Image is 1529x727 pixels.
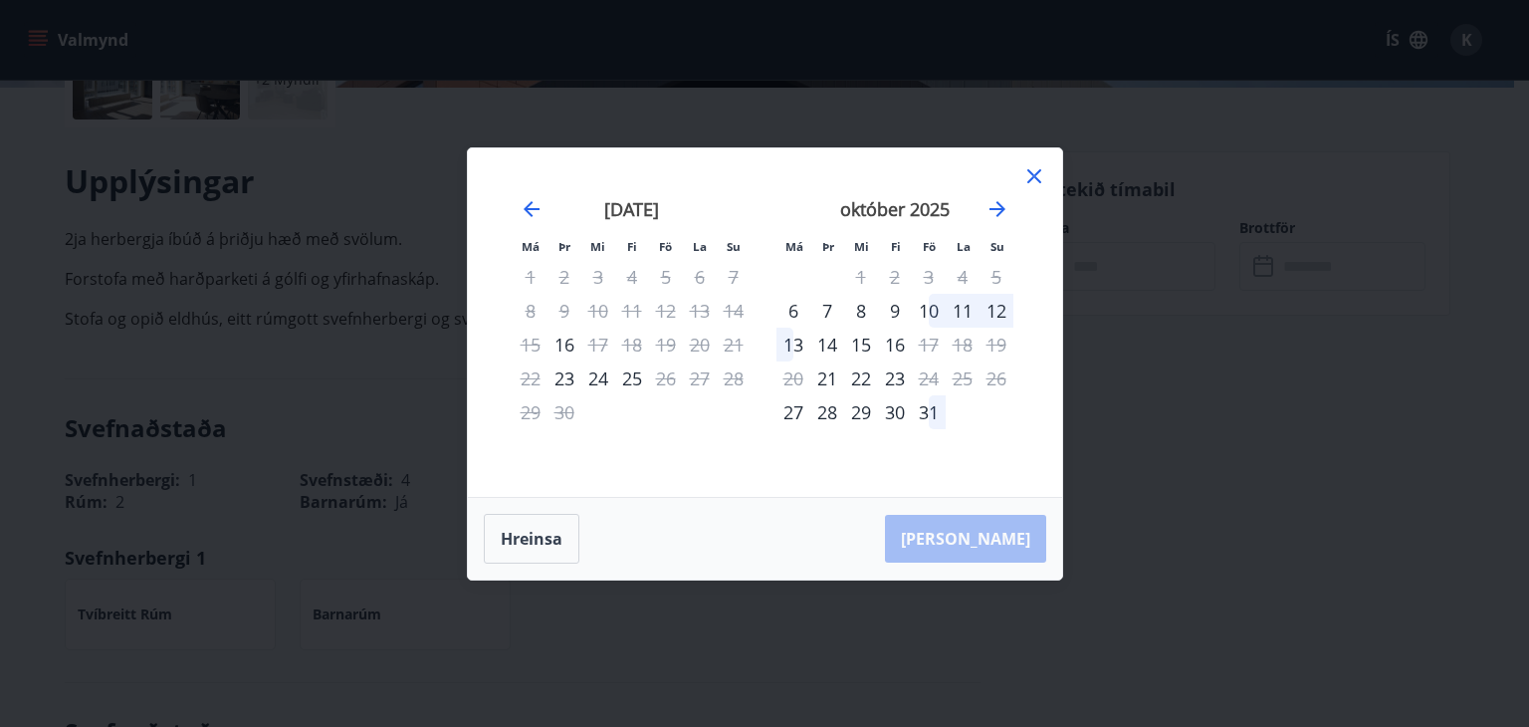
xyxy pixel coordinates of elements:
td: Choose fimmtudagur, 9. október 2025 as your check-in date. It’s available. [878,294,912,328]
div: 7 [810,294,844,328]
td: Not available. mánudagur, 20. október 2025 [776,362,810,395]
small: Fö [923,239,936,254]
td: Not available. mánudagur, 1. september 2025 [514,260,547,294]
div: 25 [615,362,649,395]
div: Aðeins útritun í boði [649,362,683,395]
div: 30 [878,395,912,429]
div: Aðeins innritun í boði [810,362,844,395]
td: Not available. laugardagur, 27. september 2025 [683,362,717,395]
td: Not available. sunnudagur, 21. september 2025 [717,328,751,362]
div: Aðeins útritun í boði [912,328,946,362]
td: Not available. fimmtudagur, 2. október 2025 [878,260,912,294]
small: Fi [627,239,637,254]
div: 24 [581,362,615,395]
div: Aðeins innritun í boði [547,328,581,362]
div: 16 [878,328,912,362]
strong: október 2025 [840,197,950,221]
td: Choose fimmtudagur, 30. október 2025 as your check-in date. It’s available. [878,395,912,429]
td: Choose miðvikudagur, 29. október 2025 as your check-in date. It’s available. [844,395,878,429]
small: Þr [558,239,570,254]
td: Choose fimmtudagur, 25. september 2025 as your check-in date. It’s available. [615,362,649,395]
td: Not available. miðvikudagur, 17. september 2025 [581,328,615,362]
td: Choose þriðjudagur, 14. október 2025 as your check-in date. It’s available. [810,328,844,362]
td: Not available. föstudagur, 3. október 2025 [912,260,946,294]
div: Aðeins útritun í boði [581,328,615,362]
td: Not available. föstudagur, 24. október 2025 [912,362,946,395]
td: Not available. mánudagur, 22. september 2025 [514,362,547,395]
div: 29 [844,395,878,429]
div: 8 [844,294,878,328]
div: Move forward to switch to the next month. [985,197,1009,221]
td: Not available. mánudagur, 29. september 2025 [514,395,547,429]
div: Aðeins innritun í boði [776,294,810,328]
td: Choose þriðjudagur, 21. október 2025 as your check-in date. It’s available. [810,362,844,395]
div: Aðeins innritun í boði [776,395,810,429]
button: Hreinsa [484,514,579,564]
td: Not available. sunnudagur, 7. september 2025 [717,260,751,294]
td: Choose miðvikudagur, 15. október 2025 as your check-in date. It’s available. [844,328,878,362]
small: Þr [822,239,834,254]
small: Su [990,239,1004,254]
div: Move backward to switch to the previous month. [520,197,544,221]
small: Mi [854,239,869,254]
td: Choose föstudagur, 31. október 2025 as your check-in date. It’s available. [912,395,946,429]
td: Not available. sunnudagur, 5. október 2025 [980,260,1013,294]
td: Choose sunnudagur, 12. október 2025 as your check-in date. It’s available. [980,294,1013,328]
td: Not available. þriðjudagur, 2. september 2025 [547,260,581,294]
td: Choose föstudagur, 10. október 2025 as your check-in date. It’s available. [912,294,946,328]
td: Not available. laugardagur, 4. október 2025 [946,260,980,294]
td: Not available. laugardagur, 6. september 2025 [683,260,717,294]
div: 12 [980,294,1013,328]
td: Not available. laugardagur, 13. september 2025 [683,294,717,328]
small: Fi [891,239,901,254]
td: Not available. þriðjudagur, 30. september 2025 [547,395,581,429]
div: 14 [810,328,844,362]
td: Choose þriðjudagur, 7. október 2025 as your check-in date. It’s available. [810,294,844,328]
small: La [957,239,971,254]
td: Choose mánudagur, 6. október 2025 as your check-in date. It’s available. [776,294,810,328]
td: Choose miðvikudagur, 22. október 2025 as your check-in date. It’s available. [844,362,878,395]
div: Calendar [492,172,1038,473]
td: Not available. sunnudagur, 14. september 2025 [717,294,751,328]
strong: [DATE] [604,197,659,221]
div: 31 [912,395,946,429]
td: Not available. föstudagur, 26. september 2025 [649,362,683,395]
small: Su [727,239,741,254]
td: Not available. þriðjudagur, 9. september 2025 [547,294,581,328]
div: 11 [946,294,980,328]
td: Not available. föstudagur, 5. september 2025 [649,260,683,294]
small: Má [785,239,803,254]
div: 13 [776,328,810,362]
td: Choose mánudagur, 27. október 2025 as your check-in date. It’s available. [776,395,810,429]
div: 15 [844,328,878,362]
td: Choose laugardagur, 11. október 2025 as your check-in date. It’s available. [946,294,980,328]
div: 22 [844,362,878,395]
td: Not available. mánudagur, 15. september 2025 [514,328,547,362]
div: 9 [878,294,912,328]
small: Mi [590,239,605,254]
td: Not available. fimmtudagur, 4. september 2025 [615,260,649,294]
td: Not available. sunnudagur, 28. september 2025 [717,362,751,395]
td: Not available. laugardagur, 18. október 2025 [946,328,980,362]
td: Not available. föstudagur, 12. september 2025 [649,294,683,328]
small: Fö [659,239,672,254]
td: Not available. fimmtudagur, 11. september 2025 [615,294,649,328]
td: Not available. fimmtudagur, 18. september 2025 [615,328,649,362]
small: La [693,239,707,254]
td: Not available. föstudagur, 19. september 2025 [649,328,683,362]
td: Choose miðvikudagur, 8. október 2025 as your check-in date. It’s available. [844,294,878,328]
div: 28 [810,395,844,429]
td: Not available. mánudagur, 8. september 2025 [514,294,547,328]
small: Má [522,239,540,254]
td: Choose þriðjudagur, 16. september 2025 as your check-in date. It’s available. [547,328,581,362]
td: Not available. föstudagur, 17. október 2025 [912,328,946,362]
td: Not available. sunnudagur, 26. október 2025 [980,362,1013,395]
td: Choose þriðjudagur, 23. september 2025 as your check-in date. It’s available. [547,362,581,395]
td: Not available. miðvikudagur, 10. september 2025 [581,294,615,328]
td: Not available. laugardagur, 25. október 2025 [946,362,980,395]
td: Choose miðvikudagur, 24. september 2025 as your check-in date. It’s available. [581,362,615,395]
td: Not available. sunnudagur, 19. október 2025 [980,328,1013,362]
td: Not available. miðvikudagur, 1. október 2025 [844,260,878,294]
td: Choose fimmtudagur, 23. október 2025 as your check-in date. It’s available. [878,362,912,395]
td: Choose mánudagur, 13. október 2025 as your check-in date. It’s available. [776,328,810,362]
